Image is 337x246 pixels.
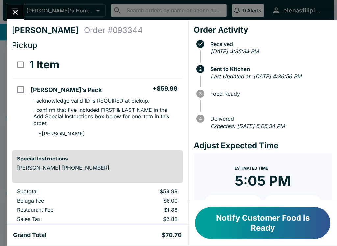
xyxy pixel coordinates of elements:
span: Food Ready [207,91,332,97]
p: $59.99 [113,188,177,195]
p: Restaurant Fee [17,207,102,213]
button: Notify Customer Food is Ready [195,207,330,239]
button: Close [7,5,24,19]
p: Sales Tax [17,216,102,222]
p: I confirm that I've included FIRST & LAST NAME in the Add Special Instructions box below for one ... [33,107,177,126]
h5: + $59.99 [153,85,178,93]
button: + 20 [264,195,321,211]
p: $6.00 [113,197,177,204]
h4: [PERSON_NAME] [12,25,84,35]
span: Estimated Time [235,166,268,171]
p: Subtotal [17,188,102,195]
span: Sent to Kitchen [207,66,332,72]
h5: [PERSON_NAME]’s Pack [31,86,102,94]
p: Beluga Fee [17,197,102,204]
p: [PERSON_NAME] [PHONE_NUMBER] [17,164,178,171]
table: orders table [12,53,183,145]
p: $1.88 [113,207,177,213]
h4: Order # 093344 [84,25,143,35]
table: orders table [12,188,183,225]
em: [DATE] 4:35:34 PM [211,48,259,55]
text: 4 [199,116,202,121]
span: Received [207,41,332,47]
h4: Adjust Expected Time [194,141,332,151]
span: Pickup [12,40,37,50]
text: 2 [199,66,202,72]
p: I acknowledge valid ID is REQUIRED at pickup. [33,97,150,104]
h4: Order Activity [194,25,332,35]
h3: 1 Item [29,58,59,71]
h5: $70.70 [162,231,182,239]
p: $2.83 [113,216,177,222]
em: Last Updated at: [DATE] 4:36:56 PM [211,73,301,80]
h6: Special Instructions [17,155,178,162]
button: + 10 [204,195,262,211]
span: Delivered [207,116,332,122]
em: Expected: [DATE] 5:05:34 PM [210,123,285,129]
time: 5:05 PM [235,172,291,189]
text: 3 [199,91,202,96]
p: * [PERSON_NAME] [33,130,85,137]
h5: Grand Total [13,231,46,239]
